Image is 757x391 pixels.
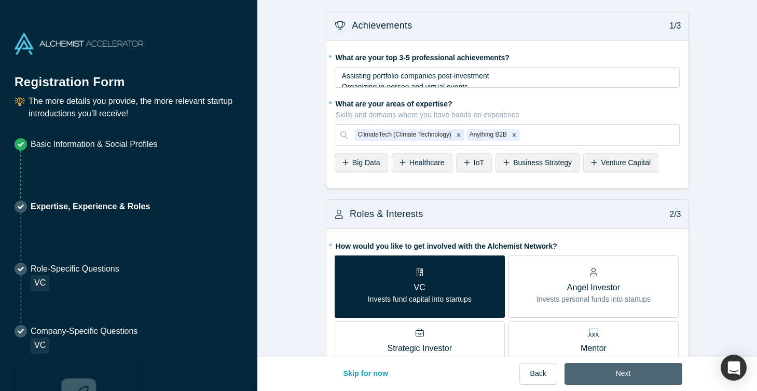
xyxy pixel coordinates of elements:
p: Mentor [516,342,671,355]
p: VC [368,281,472,294]
p: Angel Investor [536,281,651,294]
p: Company-Specific Questions [31,325,137,338]
p: 2/3 [664,208,681,221]
p: 1/3 [664,20,681,32]
p: Expertise, Experience & Roles [31,200,150,213]
span: Assisting portfolio companies post-investment [342,72,489,80]
p: Provides ad hoc guidance and advice to startups based on experience [516,355,671,376]
p: Strategic Investor [342,342,497,355]
p: Invests fund capital into startups [368,294,472,305]
label: What are your top 3-5 professional achievements? [335,49,680,63]
div: Remove Anything B2B [508,129,520,141]
div: VC [31,338,49,354]
label: What are your areas of expertise? [335,95,680,120]
p: The more details you provide, the more relevant startup introductions you’ll receive! [29,95,243,120]
h1: Registration Form [15,62,243,91]
span: IoT [474,158,484,167]
p: Basic Information & Social Profiles [31,138,158,151]
p: Skills and domains where you have hands-on experience [336,110,680,120]
div: Anything B2B [466,129,508,141]
div: Business Strategy [496,153,580,172]
div: ClimateTech (Climate Technology) [355,129,453,141]
p: Role-Specific Questions [31,263,119,275]
h3: Achievements [352,19,412,33]
div: Remove ClimateTech (Climate Technology) [453,129,464,141]
div: rdw-editor [342,71,673,91]
span: Business Strategy [513,158,572,167]
button: Next [565,363,682,385]
span: Healthcare [409,158,445,167]
img: Alchemist Accelerator Logo [15,33,143,55]
button: Back [519,363,557,385]
button: Skip for now [333,363,400,385]
p: Invests personal funds into startups [536,294,651,305]
div: rdw-wrapper [335,67,680,88]
p: Invests in startups for strategic fit or business synergy. [342,355,497,376]
div: IoT [456,153,492,172]
h3: Roles & Interests [350,207,423,221]
span: Venture Capital [601,158,651,167]
div: Venture Capital [583,153,658,172]
span: Organizing in-person and virtual events [342,83,469,91]
label: How would you like to get involved with the Alchemist Network? [335,237,680,252]
div: VC [31,275,49,291]
span: Big Data [352,158,380,167]
div: Big Data [335,153,388,172]
div: Healthcare [392,153,452,172]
